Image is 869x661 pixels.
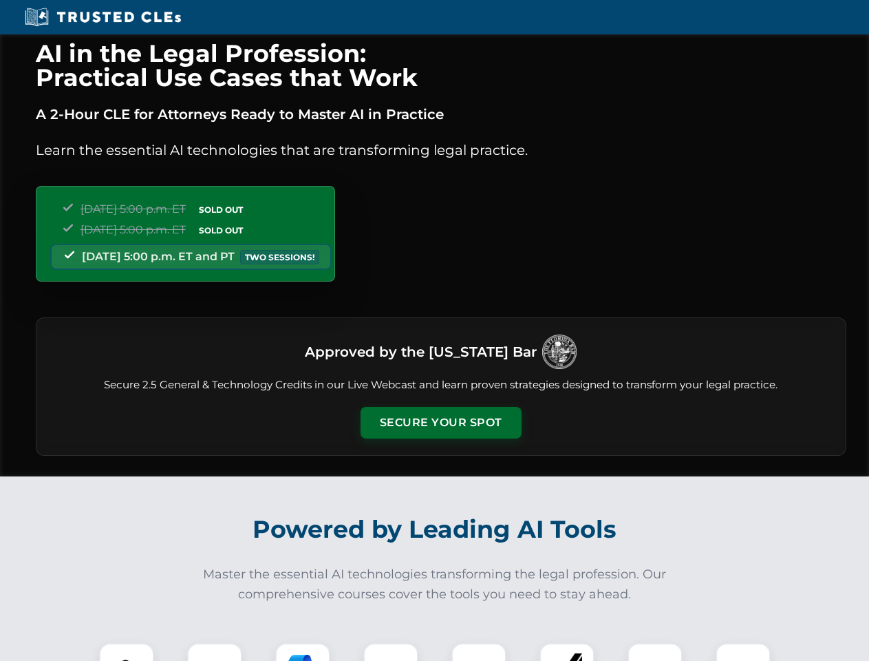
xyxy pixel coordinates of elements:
img: Trusted CLEs [21,7,185,28]
span: [DATE] 5:00 p.m. ET [81,223,186,236]
h1: AI in the Legal Profession: Practical Use Cases that Work [36,41,846,90]
h3: Approved by the [US_STATE] Bar [305,339,537,364]
p: Secure 2.5 General & Technology Credits in our Live Webcast and learn proven strategies designed ... [53,377,829,393]
h2: Powered by Leading AI Tools [54,505,816,554]
span: SOLD OUT [194,223,248,238]
p: Learn the essential AI technologies that are transforming legal practice. [36,139,846,161]
img: Logo [542,335,577,369]
span: [DATE] 5:00 p.m. ET [81,202,186,216]
p: A 2-Hour CLE for Attorneys Ready to Master AI in Practice [36,103,846,125]
p: Master the essential AI technologies transforming the legal profession. Our comprehensive courses... [194,565,676,605]
span: SOLD OUT [194,202,248,217]
button: Secure Your Spot [361,407,522,439]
